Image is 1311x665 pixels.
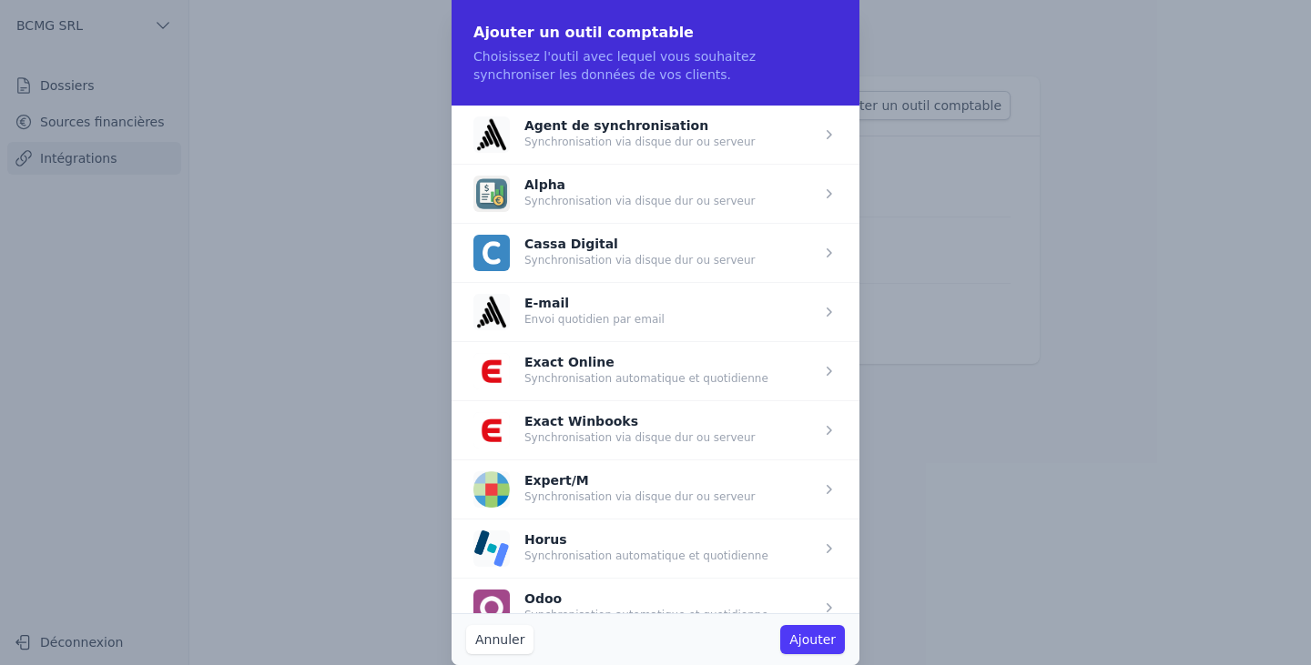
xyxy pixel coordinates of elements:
button: Odoo Synchronisation automatique et quotidienne [473,589,768,626]
p: Exact Online [524,357,768,368]
p: Cassa Digital [524,238,755,249]
button: Ajouter [780,625,845,654]
p: Agent de synchronisation [524,120,755,131]
button: Horus Synchronisation automatique et quotidienne [473,530,768,567]
p: Choisissez l'outil avec lequel vous souhaitez synchroniser les données de vos clients. [473,47,838,84]
p: E-mail [524,297,665,308]
button: Cassa Digital Synchronisation via disque dur ou serveur [473,235,755,271]
h2: Ajouter un outil comptable [473,22,838,44]
button: Annuler [466,625,534,654]
p: Horus [524,534,768,545]
p: Odoo [524,593,768,604]
button: Expert/M Synchronisation via disque dur ou serveur [473,471,755,508]
button: Exact Winbooks Synchronisation via disque dur ou serveur [473,412,755,448]
button: Alpha Synchronisation via disque dur ou serveur [473,176,755,212]
p: Alpha [524,179,755,190]
p: Expert/M [524,475,755,486]
button: Exact Online Synchronisation automatique et quotidienne [473,353,768,389]
button: Agent de synchronisation Synchronisation via disque dur ou serveur [473,116,755,153]
p: Exact Winbooks [524,416,755,427]
button: E-mail Envoi quotidien par email [473,294,665,330]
